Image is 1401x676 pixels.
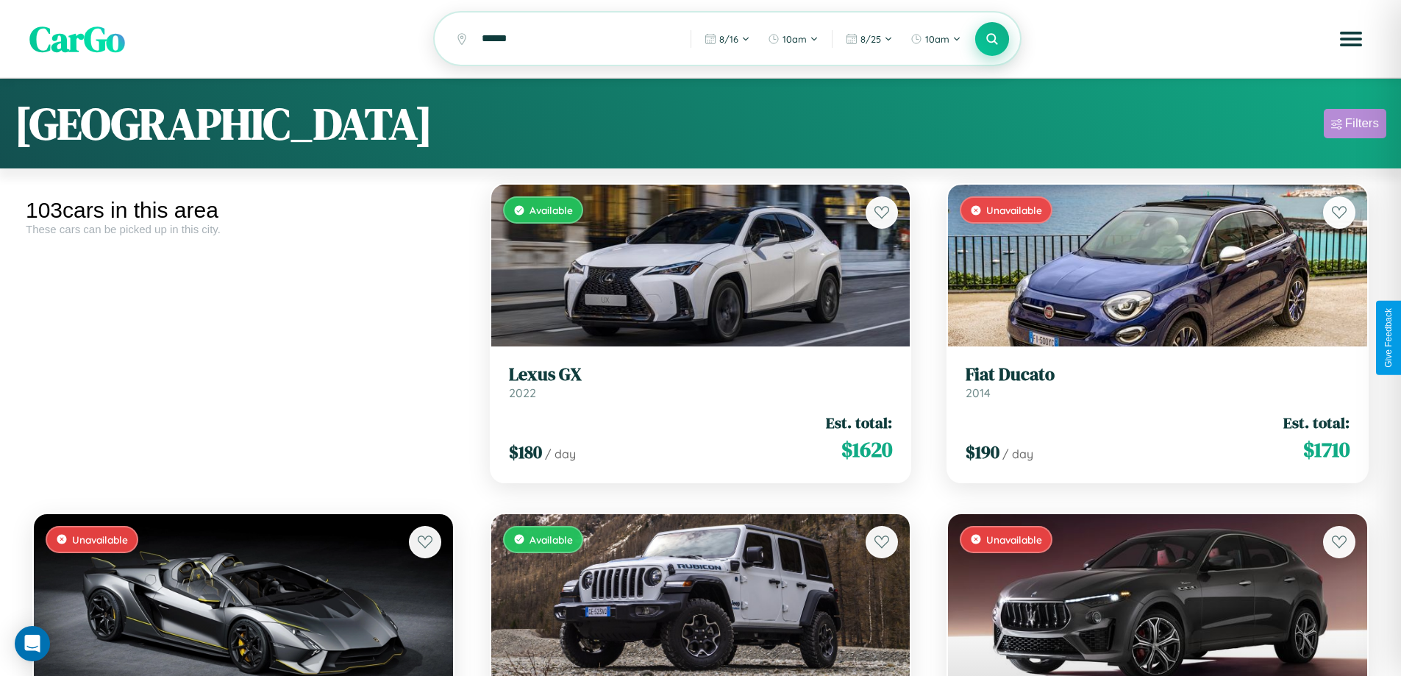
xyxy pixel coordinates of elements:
[826,412,892,433] span: Est. total:
[966,440,999,464] span: $ 190
[530,533,573,546] span: Available
[15,93,432,154] h1: [GEOGRAPHIC_DATA]
[15,626,50,661] div: Open Intercom Messenger
[760,27,826,51] button: 10am
[1345,116,1379,131] div: Filters
[530,204,573,216] span: Available
[26,223,461,235] div: These cars can be picked up in this city.
[838,27,900,51] button: 8/25
[26,198,461,223] div: 103 cars in this area
[966,364,1350,400] a: Fiat Ducato2014
[1383,308,1394,368] div: Give Feedback
[1324,109,1386,138] button: Filters
[783,33,807,45] span: 10am
[925,33,949,45] span: 10am
[1330,18,1372,60] button: Open menu
[966,364,1350,385] h3: Fiat Ducato
[1002,446,1033,461] span: / day
[509,440,542,464] span: $ 180
[1283,412,1350,433] span: Est. total:
[545,446,576,461] span: / day
[986,533,1042,546] span: Unavailable
[841,435,892,464] span: $ 1620
[860,33,881,45] span: 8 / 25
[509,385,536,400] span: 2022
[986,204,1042,216] span: Unavailable
[509,364,893,400] a: Lexus GX2022
[29,15,125,63] span: CarGo
[509,364,893,385] h3: Lexus GX
[719,33,738,45] span: 8 / 16
[1303,435,1350,464] span: $ 1710
[697,27,757,51] button: 8/16
[903,27,969,51] button: 10am
[966,385,991,400] span: 2014
[72,533,128,546] span: Unavailable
